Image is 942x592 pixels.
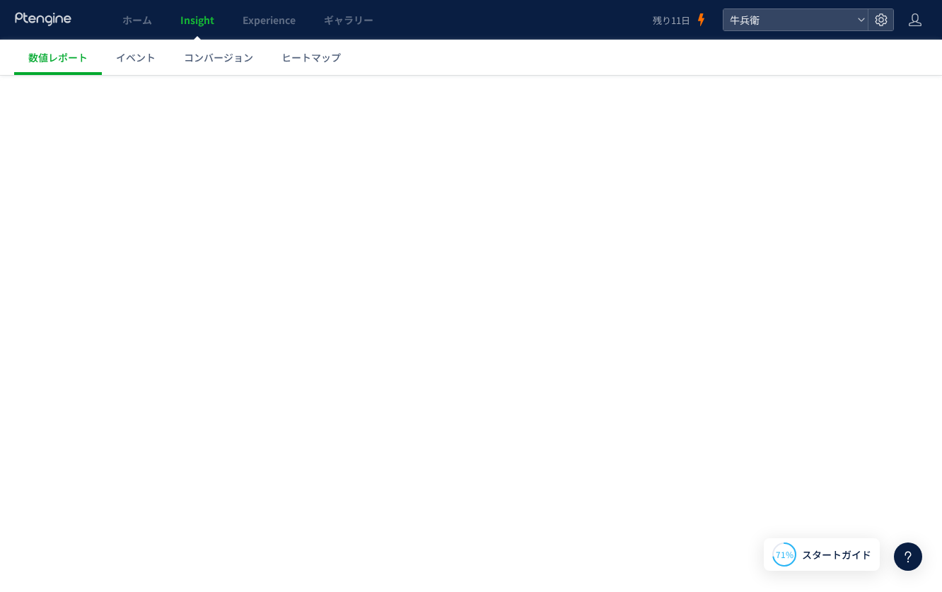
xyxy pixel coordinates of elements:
[184,50,253,64] span: コンバージョン
[776,548,793,560] span: 71%
[28,50,88,64] span: 数値レポート
[726,9,851,30] span: 牛兵衛
[653,13,690,27] span: 残り11日
[122,13,152,27] span: ホーム
[116,50,156,64] span: イベント
[281,50,341,64] span: ヒートマップ
[243,13,296,27] span: Experience
[324,13,373,27] span: ギャラリー
[802,547,871,562] span: スタートガイド
[180,13,214,27] span: Insight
